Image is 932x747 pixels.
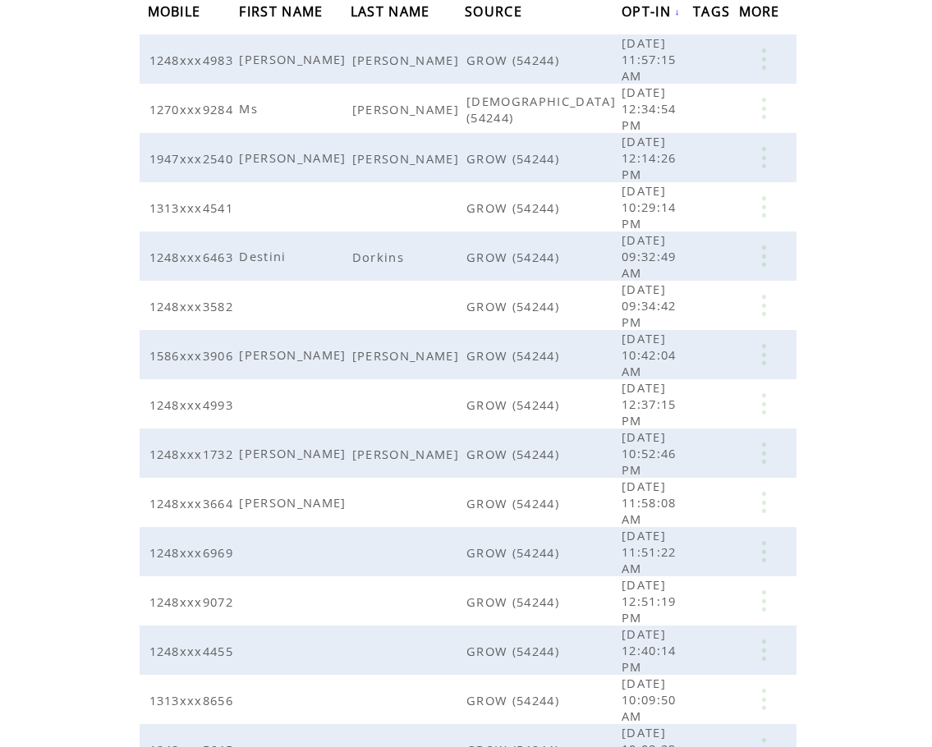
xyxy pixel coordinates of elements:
[149,692,238,708] span: 1313xxx8656
[466,544,563,561] span: GROW (54244)
[622,576,677,626] span: [DATE] 12:51:19 PM
[149,298,238,314] span: 1248xxx3582
[149,199,238,216] span: 1313xxx4541
[466,199,563,216] span: GROW (54244)
[351,6,434,16] a: LAST NAME
[622,84,677,133] span: [DATE] 12:34:54 PM
[239,494,350,511] span: [PERSON_NAME]
[622,182,677,231] span: [DATE] 10:29:14 PM
[149,52,238,68] span: 1248xxx4983
[149,249,238,265] span: 1248xxx6463
[239,445,350,461] span: [PERSON_NAME]
[622,379,677,428] span: [DATE] 12:37:15 PM
[466,692,563,708] span: GROW (54244)
[352,446,463,462] span: [PERSON_NAME]
[239,149,350,166] span: [PERSON_NAME]
[466,150,563,167] span: GROW (54244)
[466,347,563,364] span: GROW (54244)
[622,34,677,84] span: [DATE] 11:57:15 AM
[149,643,238,659] span: 1248xxx4455
[622,7,681,16] a: OPT-IN↓
[622,478,677,527] span: [DATE] 11:58:08 AM
[622,231,677,281] span: [DATE] 09:32:49 AM
[466,52,563,68] span: GROW (54244)
[352,101,463,117] span: [PERSON_NAME]
[693,6,734,16] a: TAGS
[466,446,563,462] span: GROW (54244)
[466,396,563,413] span: GROW (54244)
[466,249,563,265] span: GROW (54244)
[149,495,238,511] span: 1248xxx3664
[622,133,677,182] span: [DATE] 12:14:26 PM
[466,593,563,610] span: GROW (54244)
[149,593,238,610] span: 1248xxx9072
[352,347,463,364] span: [PERSON_NAME]
[239,6,327,16] a: FIRST NAME
[149,347,238,364] span: 1586xxx3906
[622,330,677,379] span: [DATE] 10:42:04 AM
[466,643,563,659] span: GROW (54244)
[239,248,290,264] span: Destini
[622,281,677,330] span: [DATE] 09:34:42 PM
[466,93,616,126] span: [DEMOGRAPHIC_DATA] (54244)
[622,626,677,675] span: [DATE] 12:40:14 PM
[149,446,238,462] span: 1248xxx1732
[149,150,238,167] span: 1947xxx2540
[239,51,350,67] span: [PERSON_NAME]
[352,249,408,265] span: Dorkins
[622,428,677,478] span: [DATE] 10:52:46 PM
[149,396,238,413] span: 1248xxx4993
[149,544,238,561] span: 1248xxx6969
[149,101,238,117] span: 1270xxx9284
[466,495,563,511] span: GROW (54244)
[148,6,205,16] a: MOBILE
[352,52,463,68] span: [PERSON_NAME]
[352,150,463,167] span: [PERSON_NAME]
[622,675,677,724] span: [DATE] 10:09:50 AM
[622,527,677,576] span: [DATE] 11:51:22 AM
[239,346,350,363] span: [PERSON_NAME]
[466,298,563,314] span: GROW (54244)
[465,6,526,16] a: SOURCE
[239,100,262,117] span: Ms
